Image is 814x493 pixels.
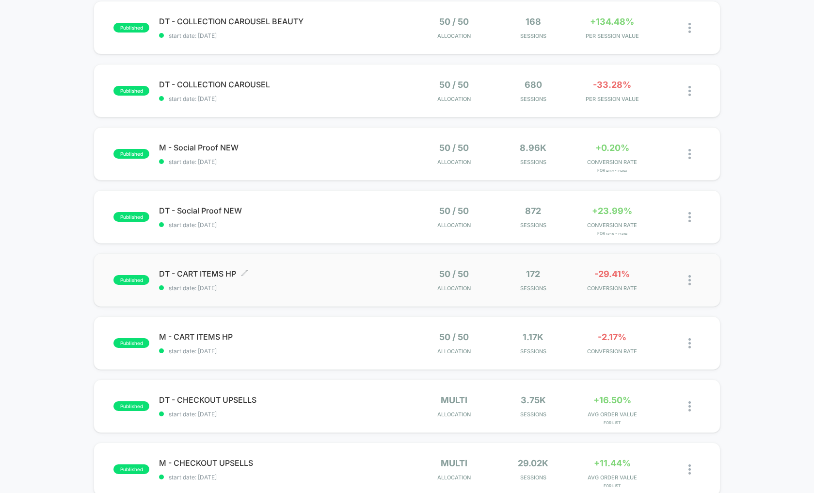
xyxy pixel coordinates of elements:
span: Sessions [496,33,570,39]
span: DT - COLLECTION CAROUSEL BEAUTY [159,16,407,26]
img: close [688,401,691,411]
span: Allocation [437,96,471,102]
span: 50 / 50 [439,206,469,216]
span: 50 / 50 [439,16,469,27]
span: published [113,464,149,474]
span: 50 / 50 [439,143,469,153]
span: -33.28% [593,80,631,90]
span: 50 / 50 [439,332,469,342]
span: multi [441,458,467,468]
span: published [113,401,149,411]
span: 168 [526,16,541,27]
span: AVG ORDER VALUE [575,474,649,481]
span: for נמכרו - מרכז [575,231,649,236]
span: 29.02k [518,458,548,468]
span: Sessions [496,159,570,165]
span: start date: [DATE] [159,474,407,481]
span: published [113,23,149,33]
span: start date: [DATE] [159,32,407,39]
span: +11.44% [594,458,631,468]
span: Allocation [437,222,471,229]
span: 872 [525,206,541,216]
span: for LIST [575,420,649,425]
span: start date: [DATE] [159,221,407,229]
span: CONVERSION RATE [575,222,649,229]
span: Sessions [496,474,570,481]
span: -29.41% [594,269,630,279]
span: DT - Social Proof NEW [159,206,407,215]
span: Allocation [437,159,471,165]
span: published [113,338,149,348]
span: Sessions [496,411,570,418]
span: 50 / 50 [439,80,469,90]
img: close [688,464,691,475]
span: 50 / 50 [439,269,469,279]
span: 680 [525,80,542,90]
span: Sessions [496,222,570,229]
span: published [113,149,149,159]
span: Allocation [437,285,471,292]
span: M - Social Proof NEW [159,143,407,152]
span: AVG ORDER VALUE [575,411,649,418]
span: published [113,212,149,222]
span: Allocation [437,474,471,481]
span: 3.75k [521,395,546,405]
span: -2.17% [598,332,626,342]
span: DT - COLLECTION CAROUSEL [159,80,407,89]
span: +23.99% [592,206,632,216]
span: CONVERSION RATE [575,348,649,355]
span: published [113,86,149,96]
span: PER SESSION VALUE [575,33,649,39]
span: DT - CHECKOUT UPSELLS [159,395,407,405]
span: CONVERSION RATE [575,285,649,292]
span: for נמכרו - אדום [575,168,649,173]
img: close [688,149,691,159]
span: 8.96k [520,143,546,153]
span: PER SESSION VALUE [575,96,649,102]
span: multi [441,395,467,405]
span: start date: [DATE] [159,411,407,418]
img: close [688,86,691,96]
span: Sessions [496,348,570,355]
img: close [688,275,691,285]
span: +134.48% [590,16,634,27]
span: DT - CART ITEMS HP [159,269,407,279]
span: Sessions [496,285,570,292]
span: Allocation [437,33,471,39]
span: 1.17k [523,332,543,342]
span: Allocation [437,348,471,355]
span: +16.50% [593,395,631,405]
img: close [688,338,691,348]
span: M - CART ITEMS HP [159,332,407,342]
span: 172 [526,269,540,279]
span: Allocation [437,411,471,418]
span: CONVERSION RATE [575,159,649,165]
span: M - CHECKOUT UPSELLS [159,458,407,468]
span: start date: [DATE] [159,158,407,165]
span: Sessions [496,96,570,102]
span: start date: [DATE] [159,284,407,292]
span: published [113,275,149,285]
span: +0.20% [595,143,629,153]
img: close [688,212,691,222]
img: close [688,23,691,33]
span: for LIST [575,483,649,488]
span: start date: [DATE] [159,347,407,355]
span: start date: [DATE] [159,95,407,102]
